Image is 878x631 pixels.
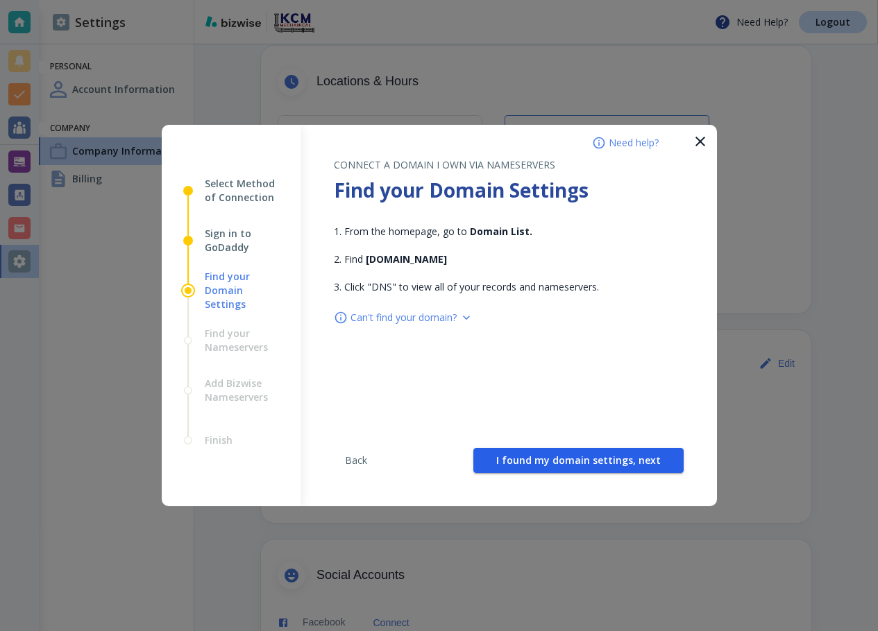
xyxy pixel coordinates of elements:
span: 1. From the homepage, go to 2. Find 3. Click "DNS" to view all of your records and nameservers. [334,225,599,293]
button: Find your Domain Settings [180,277,282,304]
span: CONNECT A DOMAIN I OWN VIA NAMESERVERS [334,158,555,171]
button: Select Method of Connection [180,177,282,205]
span: Sign in to GoDaddy [205,227,282,254]
button: Back [334,451,378,469]
strong: [DOMAIN_NAME] [366,252,447,266]
button: Sign in to GoDaddy [180,227,282,254]
span: Select Method of Connection [205,177,282,205]
span: Can't find your domain? [351,311,457,325]
span: I found my domain settings, next [496,456,661,465]
strong: Domain List. [470,225,532,238]
button: I found my domain settings, next [473,448,684,473]
span: Need help? [609,136,659,150]
div: Can't find your domain? [334,311,684,325]
button: Need help? [592,136,659,150]
strong: Find your Domain Settings [334,177,589,203]
span: Back [339,456,373,465]
span: Find your Domain Settings [205,270,282,311]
